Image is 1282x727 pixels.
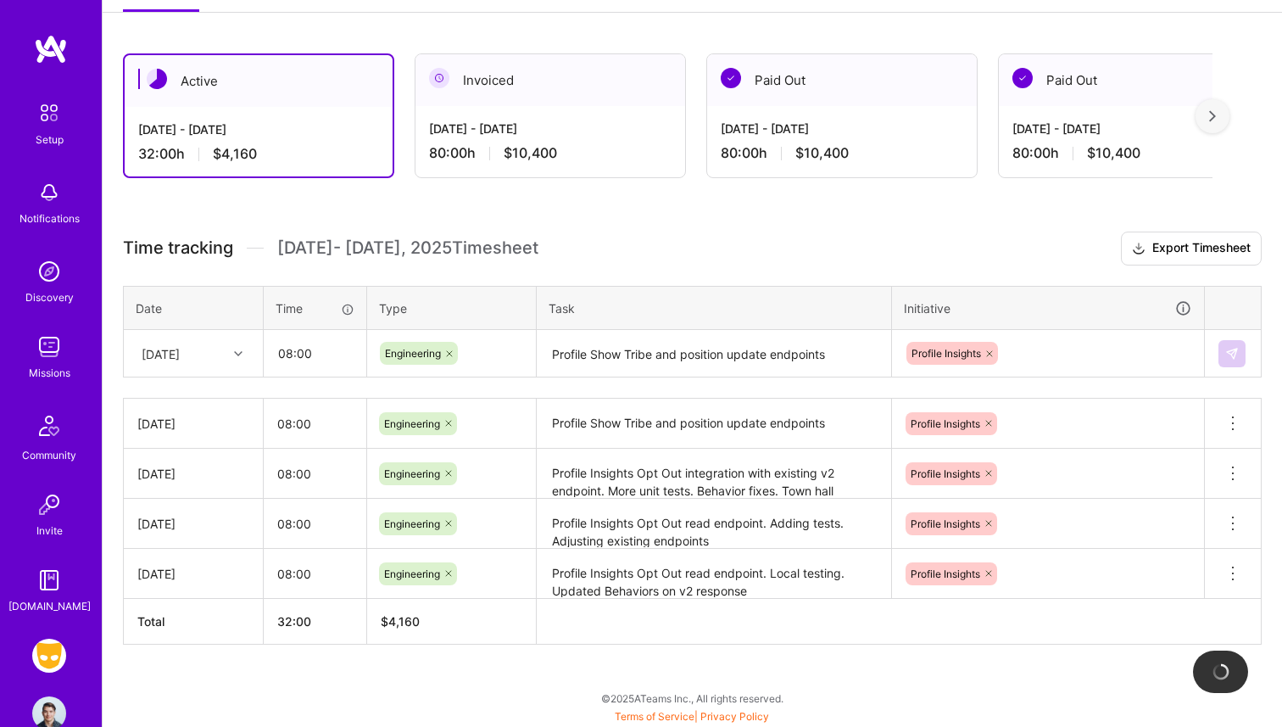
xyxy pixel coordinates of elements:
[1218,340,1247,367] div: null
[147,69,167,89] img: Active
[32,254,66,288] img: discovery
[264,451,366,496] input: HH:MM
[538,450,889,497] textarea: Profile Insights Opt Out integration with existing v2 endpoint. More unit tests. Behavior fixes. ...
[1209,110,1216,122] img: right
[29,364,70,382] div: Missions
[1012,120,1255,137] div: [DATE] - [DATE]
[125,55,393,107] div: Active
[1208,660,1232,684] img: loading
[795,144,849,162] span: $10,400
[32,563,66,597] img: guide book
[137,415,249,433] div: [DATE]
[537,286,892,330] th: Task
[36,131,64,148] div: Setup
[265,331,365,376] input: HH:MM
[20,210,80,227] div: Notifications
[1121,232,1262,266] button: Export Timesheet
[22,446,76,464] div: Community
[32,176,66,210] img: bell
[384,517,440,530] span: Engineering
[29,405,70,446] img: Community
[234,350,242,358] i: icon Chevron
[911,347,981,360] span: Profile Insights
[538,551,889,597] textarea: Profile Insights Opt Out read endpoint. Local testing. Updated Behaviors on v2 response
[264,551,366,596] input: HH:MM
[137,465,249,483] div: [DATE]
[911,568,980,580] span: Profile Insights
[1225,347,1239,361] img: Submit
[707,54,977,106] div: Paid Out
[429,68,449,88] img: Invoiced
[102,677,1282,719] div: © 2025 ATeams Inc., All rights reserved.
[415,54,685,106] div: Invoiced
[32,488,66,522] img: Invite
[700,710,769,723] a: Privacy Policy
[276,299,354,317] div: Time
[8,597,91,615] div: [DOMAIN_NAME]
[124,286,264,330] th: Date
[264,401,366,446] input: HH:MM
[32,639,66,673] img: Grindr: Mobile + BE + Cloud
[123,238,233,259] span: Time tracking
[124,599,264,645] th: Total
[213,145,257,163] span: $4,160
[264,501,366,546] input: HH:MM
[1087,144,1140,162] span: $10,400
[384,568,440,580] span: Engineering
[721,68,741,88] img: Paid Out
[384,417,440,430] span: Engineering
[277,238,538,259] span: [DATE] - [DATE] , 2025 Timesheet
[911,417,980,430] span: Profile Insights
[1012,68,1033,88] img: Paid Out
[429,120,672,137] div: [DATE] - [DATE]
[384,467,440,480] span: Engineering
[911,517,980,530] span: Profile Insights
[142,344,180,362] div: [DATE]
[31,95,67,131] img: setup
[999,54,1268,106] div: Paid Out
[36,522,63,540] div: Invite
[538,400,889,448] textarea: Profile Show Tribe and position update endpoints
[538,332,889,377] textarea: Profile Show Tribe and position update endpoints
[1012,144,1255,162] div: 80:00 h
[28,639,70,673] a: Grindr: Mobile + BE + Cloud
[138,145,379,163] div: 32:00 h
[721,144,963,162] div: 80:00 h
[904,299,1192,318] div: Initiative
[538,501,889,547] textarea: Profile Insights Opt Out read endpoint. Adding tests. Adjusting existing endpoints
[911,467,980,480] span: Profile Insights
[615,710,769,723] span: |
[137,565,249,583] div: [DATE]
[367,286,537,330] th: Type
[429,144,672,162] div: 80:00 h
[381,614,420,629] span: $ 4,160
[32,330,66,364] img: teamwork
[34,34,68,64] img: logo
[615,710,694,723] a: Terms of Service
[1132,240,1145,258] i: icon Download
[385,347,441,360] span: Engineering
[138,120,379,138] div: [DATE] - [DATE]
[504,144,557,162] span: $10,400
[721,120,963,137] div: [DATE] - [DATE]
[25,288,74,306] div: Discovery
[264,599,367,645] th: 32:00
[137,515,249,533] div: [DATE]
